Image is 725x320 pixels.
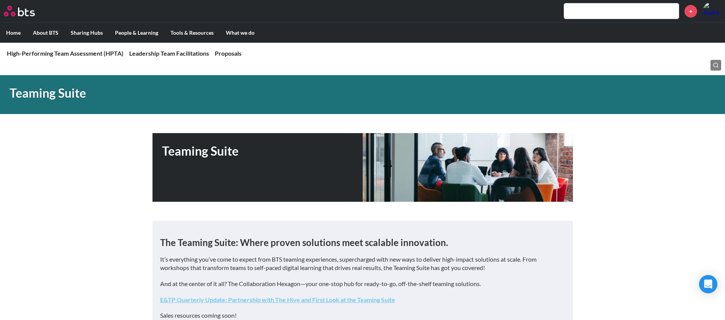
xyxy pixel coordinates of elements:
label: People & Learning [109,23,164,43]
label: What we do [220,23,261,43]
label: Tools & Resources [164,23,220,43]
h1: Teaming Suite [162,143,363,160]
strong: The Teaming Suite: Where proven solutions meet scalable innovation. [160,237,448,248]
a: E&TP Quarterly Update: Partnership with The Hive and First Look at the Teaming Suite [160,296,395,303]
img: Andre Ribeiro [703,2,721,20]
img: BTS Logo [4,6,35,16]
a: Go home [4,6,49,16]
a: Leadership Team Facilitations [129,50,209,57]
a: + [684,5,697,18]
p: It’s everything you’ve come to expect from BTS teaming experiences, supercharged with new ways to... [160,255,565,272]
p: Sales resources coming soon! [160,311,565,320]
h1: Teaming Suite [10,85,504,102]
div: Open Intercom Messenger [699,275,717,293]
p: And at the center of it all? The Collaboration Hexagon—your one-stop hub for ready-to-go, off-the... [160,280,565,288]
label: Sharing Hubs [65,23,109,43]
a: Profile [703,2,721,20]
a: Proposals [215,50,242,57]
a: High-Performing Team Assessment (HPTA) [7,50,123,57]
label: About BTS [27,23,65,43]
